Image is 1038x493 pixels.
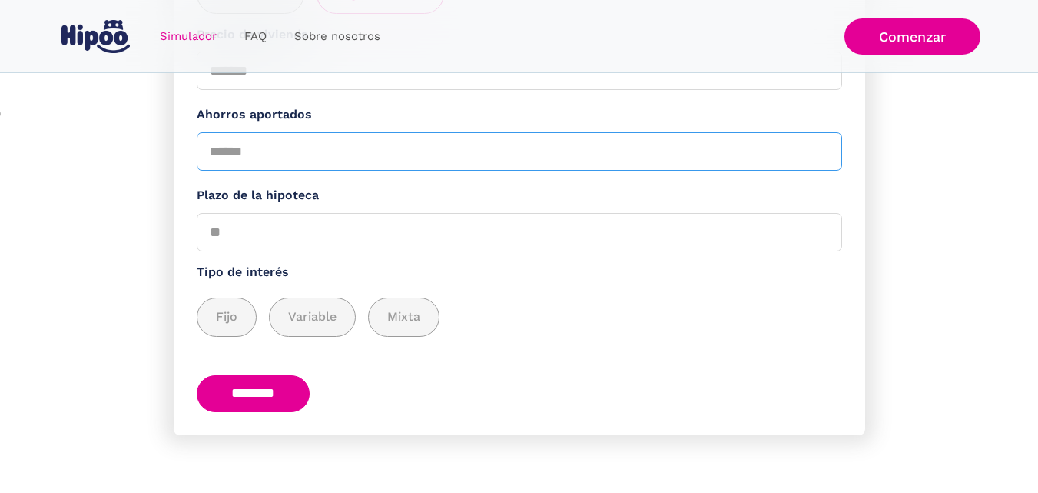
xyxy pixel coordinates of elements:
a: FAQ [230,22,280,52]
label: Tipo de interés [197,263,842,282]
a: home [58,14,134,59]
span: Fijo [216,308,237,327]
a: Sobre nosotros [280,22,394,52]
span: Variable [288,308,337,327]
label: Ahorros aportados [197,105,842,125]
span: Mixta [387,308,420,327]
a: Simulador [146,22,230,52]
div: add_description_here [197,298,842,337]
a: Comenzar [844,18,980,55]
label: Plazo de la hipoteca [197,186,842,205]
